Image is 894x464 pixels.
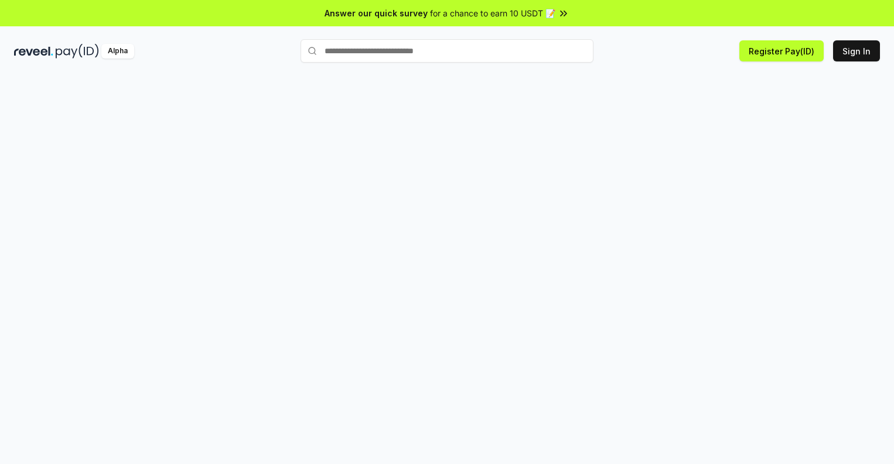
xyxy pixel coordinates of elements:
[14,44,53,59] img: reveel_dark
[56,44,99,59] img: pay_id
[739,40,824,61] button: Register Pay(ID)
[430,7,555,19] span: for a chance to earn 10 USDT 📝
[325,7,428,19] span: Answer our quick survey
[101,44,134,59] div: Alpha
[833,40,880,61] button: Sign In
